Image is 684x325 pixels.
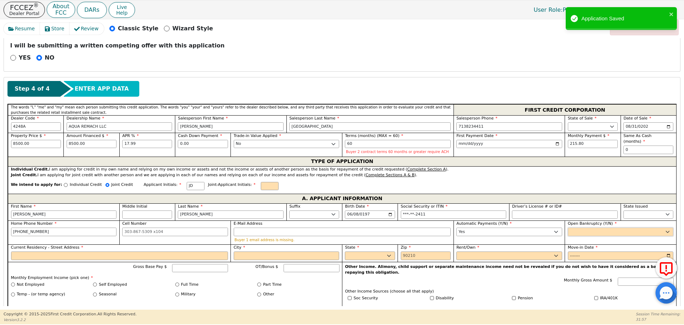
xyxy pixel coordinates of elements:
[51,25,64,32] span: Store
[255,264,278,269] span: OT/Bonus $
[594,4,680,15] button: 4248A:[PERSON_NAME]
[4,311,136,318] p: Copyright © 2015- 2025 First Credit Corporation.
[11,133,46,138] span: Property Price $
[401,252,451,260] input: 90210
[11,245,83,250] span: Current Residency - Street Address
[97,312,136,316] span: All Rights Reserved.
[518,305,548,311] label: Unemployment
[456,116,497,121] span: Salesperson Phone
[111,182,133,188] p: Joint Credit
[11,172,674,178] div: I am applying for joint credit with another person and we are applying in each of our names and r...
[116,4,128,10] span: Live
[401,210,507,219] input: 000-00-0000
[345,133,399,138] span: Terms (months) (MAX = 60)
[401,245,411,250] span: Zip
[178,133,222,138] span: Cash Down Payment
[263,291,274,298] label: Other
[512,204,562,209] span: Driver’s License # or ID#
[456,140,562,148] input: YYYY-MM-DD
[527,3,592,17] p: Primary
[354,295,378,301] label: Soc Security
[122,140,172,148] input: xx.xx%
[436,295,454,301] label: Disability
[52,10,69,16] p: FCC
[568,133,610,138] span: Monthly Payment $
[11,228,117,236] input: 303-867-5309 x104
[77,2,107,18] button: DARs
[348,296,352,300] input: Y/N
[67,133,108,138] span: Amount Financed $
[289,204,300,209] span: Suffix
[527,3,592,17] a: User Role:Primary
[456,221,512,226] span: Automatic Payments (Y/N)
[568,116,597,121] span: State of Sale
[263,282,282,288] label: Part Time
[99,291,117,298] label: Seasonal
[366,173,414,177] u: Complete Sections A & B
[345,245,359,250] span: State
[81,25,99,32] span: Review
[4,23,40,35] button: Resume
[518,295,533,301] label: Pension
[11,204,36,209] span: First Name
[568,140,618,148] input: Hint: 215.80
[594,296,598,300] input: Y/N
[234,221,263,226] span: E-Mail Address
[456,122,562,131] input: 303-867-5309 x104
[401,204,447,209] span: Social Security or ITIN
[11,221,57,226] span: Home Phone Number
[181,282,198,288] label: Full Time
[122,133,139,138] span: APR %
[234,238,450,242] p: Buyer 1 email address is missing.
[208,182,256,187] span: Joint-Applicant Initials:
[9,11,39,16] p: Dealer Portal
[407,167,446,172] u: Complete Section A
[122,228,228,236] input: 303-867-5309 x104
[436,305,446,311] label: Temp
[47,1,75,18] button: AboutFCC
[116,10,128,16] span: Help
[10,41,674,50] p: I will be submitting a written competing offer with this application
[669,10,674,18] button: close
[623,204,648,209] span: State Issued
[302,194,382,203] span: A. APPLICANT INFORMATION
[172,24,213,33] p: Wizard Style
[456,245,479,250] span: Rent/Own
[19,54,31,62] p: YES
[33,2,39,9] sup: ®
[311,157,373,166] span: TYPE OF APPLICATION
[15,25,35,32] span: Resume
[8,104,454,115] div: The words "I," "me" and "my" mean each person submitting this credit application. The words "you"...
[623,116,651,121] span: Date of Sale
[525,105,605,115] span: FIRST CREDIT CORPORATION
[600,295,618,301] label: IRA/401K
[345,289,674,295] p: Other Income Sources (choose all that apply)
[70,182,102,188] p: Individual Credit
[9,4,39,11] p: FCCEZ
[564,278,612,283] span: Monthly Gross Amount $
[181,291,196,298] label: Military
[636,311,680,317] p: Session Time Remaining:
[4,317,136,323] p: Version 3.2.2
[568,245,598,250] span: Move-in Date
[600,305,615,311] label: 2nd Job
[17,291,65,298] label: Temp - (or temp agency)
[345,204,369,209] span: Birth Date
[133,264,167,269] span: Gross Base Pay $
[4,2,45,18] button: FCCEZ®Dealer Portal
[636,317,680,322] p: 31:57
[45,54,55,62] p: NO
[512,296,516,300] input: Y/N
[568,252,674,260] input: YYYY-MM-DD
[456,133,497,138] span: First Payment Date
[11,275,340,281] p: Monthly Employment Income (pick one)
[67,116,104,121] span: Dealership Name
[655,257,677,279] button: Report Error to FCC
[430,296,434,300] input: Y/N
[345,264,674,276] p: Other Income. Alimony, child support or separate maintenance income need not be revealed if you d...
[11,173,37,177] strong: Joint Credit.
